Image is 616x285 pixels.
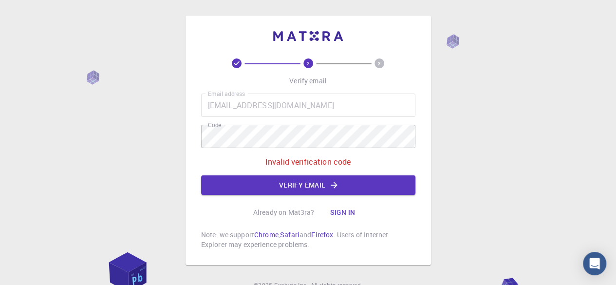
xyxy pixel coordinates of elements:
a: Safari [280,230,299,239]
a: Firefox [311,230,333,239]
button: Verify email [201,175,415,195]
a: Chrome [254,230,279,239]
div: Open Intercom Messenger [583,252,606,275]
p: Invalid verification code [265,156,351,168]
p: Note: we support , and . Users of Internet Explorer may experience problems. [201,230,415,249]
label: Email address [208,90,245,98]
p: Already on Mat3ra? [253,208,315,217]
button: Sign in [322,203,363,222]
text: 3 [378,60,381,67]
text: 2 [307,60,310,67]
label: Code [208,121,221,129]
p: Verify email [289,76,327,86]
